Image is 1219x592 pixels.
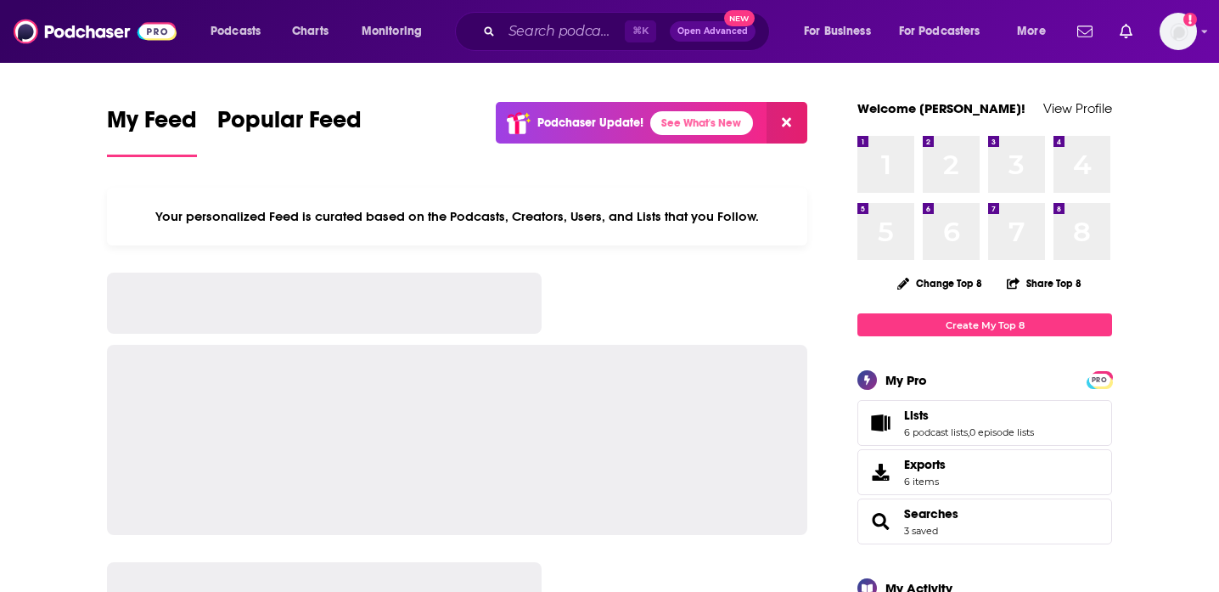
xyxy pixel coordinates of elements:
[107,105,197,144] span: My Feed
[887,273,992,294] button: Change Top 8
[857,100,1025,116] a: Welcome [PERSON_NAME]!
[14,15,177,48] img: Podchaser - Follow, Share and Rate Podcasts
[350,18,444,45] button: open menu
[217,105,362,157] a: Popular Feed
[537,116,643,130] p: Podchaser Update!
[904,476,946,488] span: 6 items
[863,411,897,435] a: Lists
[1160,13,1197,50] button: Show profile menu
[677,27,748,36] span: Open Advanced
[1017,20,1046,43] span: More
[670,21,756,42] button: Open AdvancedNew
[904,457,946,472] span: Exports
[904,408,929,423] span: Lists
[1006,267,1082,300] button: Share Top 8
[211,20,261,43] span: Podcasts
[888,18,1005,45] button: open menu
[1089,374,1109,386] span: PRO
[625,20,656,42] span: ⌘ K
[1005,18,1067,45] button: open menu
[1160,13,1197,50] img: User Profile
[107,188,807,245] div: Your personalized Feed is curated based on the Podcasts, Creators, Users, and Lists that you Follow.
[792,18,892,45] button: open menu
[107,105,197,157] a: My Feed
[968,426,969,438] span: ,
[502,18,625,45] input: Search podcasts, credits, & more...
[1113,17,1139,46] a: Show notifications dropdown
[857,449,1112,495] a: Exports
[1043,100,1112,116] a: View Profile
[899,20,980,43] span: For Podcasters
[904,426,968,438] a: 6 podcast lists
[904,525,938,537] a: 3 saved
[1183,13,1197,26] svg: Add a profile image
[217,105,362,144] span: Popular Feed
[904,408,1034,423] a: Lists
[857,313,1112,336] a: Create My Top 8
[281,18,339,45] a: Charts
[724,10,755,26] span: New
[969,426,1034,438] a: 0 episode lists
[863,460,897,484] span: Exports
[1089,373,1109,386] a: PRO
[1070,17,1099,46] a: Show notifications dropdown
[885,372,927,388] div: My Pro
[863,510,897,533] a: Searches
[1160,13,1197,50] span: Logged in as TaftCommunications
[804,20,871,43] span: For Business
[471,12,786,51] div: Search podcasts, credits, & more...
[199,18,283,45] button: open menu
[857,400,1112,446] span: Lists
[292,20,329,43] span: Charts
[650,111,753,135] a: See What's New
[857,499,1112,544] span: Searches
[362,20,422,43] span: Monitoring
[904,506,958,522] a: Searches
